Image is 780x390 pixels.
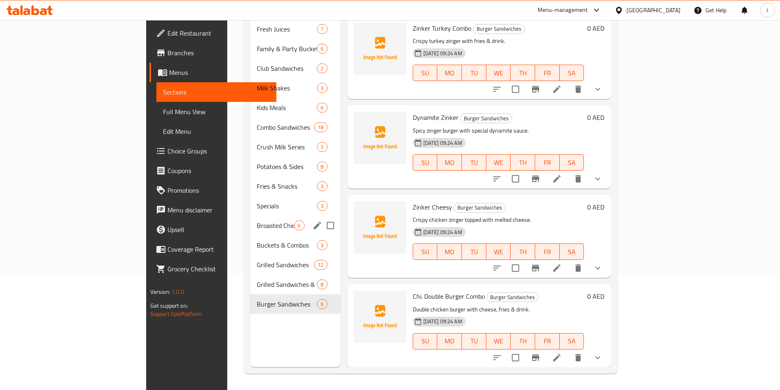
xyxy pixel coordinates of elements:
[441,157,459,169] span: MO
[416,335,434,347] span: SU
[257,44,317,54] span: Family & Party Buckets
[250,294,340,314] div: Burger Sandwiches6
[552,174,562,184] a: Edit menu item
[535,333,560,349] button: FR
[150,286,170,297] span: Version:
[560,333,584,349] button: SA
[317,45,327,53] span: 6
[514,67,532,79] span: TH
[257,280,317,289] div: Grilled Sandwiches & Wraps
[413,215,584,225] p: Crispy chicken zinger topped with melted cheese.
[156,122,276,141] a: Edit Menu
[257,240,317,250] div: Buckets & Combos
[250,275,340,294] div: Grilled Sandwiches & Wraps8
[257,260,314,270] span: Grilled Sandwiches
[317,181,327,191] div: items
[257,181,317,191] span: Fries & Snacks
[317,300,327,308] span: 6
[250,39,340,59] div: Family & Party Buckets6
[593,353,603,363] svg: Show Choices
[317,104,327,112] span: 6
[514,335,532,347] span: TH
[454,203,506,213] div: Burger Sandwiches
[311,219,323,232] button: edit
[250,235,340,255] div: Buckets & Combos3
[294,221,304,230] div: items
[257,24,317,34] div: Fresh Juices
[465,335,483,347] span: TU
[413,333,438,349] button: SU
[535,243,560,260] button: FR
[462,65,486,81] button: TU
[317,103,327,113] div: items
[526,79,545,99] button: Branch-specific-item
[413,304,584,315] p: Double chicken burger with cheese, fries & drink.
[250,196,340,216] div: Specials3
[149,180,276,200] a: Promotions
[167,166,270,176] span: Coupons
[487,348,507,367] button: sort-choices
[317,202,327,210] span: 3
[486,65,511,81] button: WE
[766,6,769,15] span: t
[538,5,588,15] div: Menu-management
[354,201,406,254] img: Zinker Cheesy
[507,349,524,366] span: Select to update
[487,258,507,278] button: sort-choices
[462,243,486,260] button: TU
[437,65,462,81] button: MO
[317,143,327,151] span: 5
[257,221,294,230] div: Broasted Chicken Meals
[420,50,466,57] span: [DATE] 09:24 AM
[560,154,584,171] button: SA
[441,67,459,79] span: MO
[149,161,276,180] a: Coupons
[163,87,270,97] span: Sections
[441,246,459,258] span: MO
[250,19,340,39] div: Fresh Juices7
[257,142,317,152] span: Crush Milk Series
[486,243,511,260] button: WE
[317,183,327,190] span: 3
[514,157,532,169] span: TH
[538,157,556,169] span: FR
[314,122,327,132] div: items
[317,163,327,171] span: 8
[150,309,202,319] a: Support.OpsPlatform
[149,43,276,63] a: Branches
[317,84,327,92] span: 3
[563,67,581,79] span: SA
[568,169,588,189] button: delete
[486,333,511,349] button: WE
[507,170,524,187] span: Select to update
[317,280,327,289] div: items
[317,162,327,171] div: items
[257,122,314,132] span: Combo Sandwiches
[535,65,560,81] button: FR
[317,241,327,249] span: 3
[317,25,327,33] span: 7
[462,333,486,349] button: TU
[317,240,327,250] div: items
[490,335,508,347] span: WE
[588,348,608,367] button: show more
[461,114,512,123] span: Burger Sandwiches
[560,243,584,260] button: SA
[314,124,327,131] span: 18
[317,63,327,73] div: items
[149,63,276,82] a: Menus
[167,225,270,234] span: Upsell
[416,246,434,258] span: SU
[149,239,276,259] a: Coverage Report
[526,258,545,278] button: Branch-specific-item
[294,222,304,230] span: 6
[416,67,434,79] span: SU
[511,154,535,171] button: TH
[257,201,317,211] span: Specials
[486,292,538,302] div: Burger Sandwiches
[317,201,327,211] div: items
[563,335,581,347] span: SA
